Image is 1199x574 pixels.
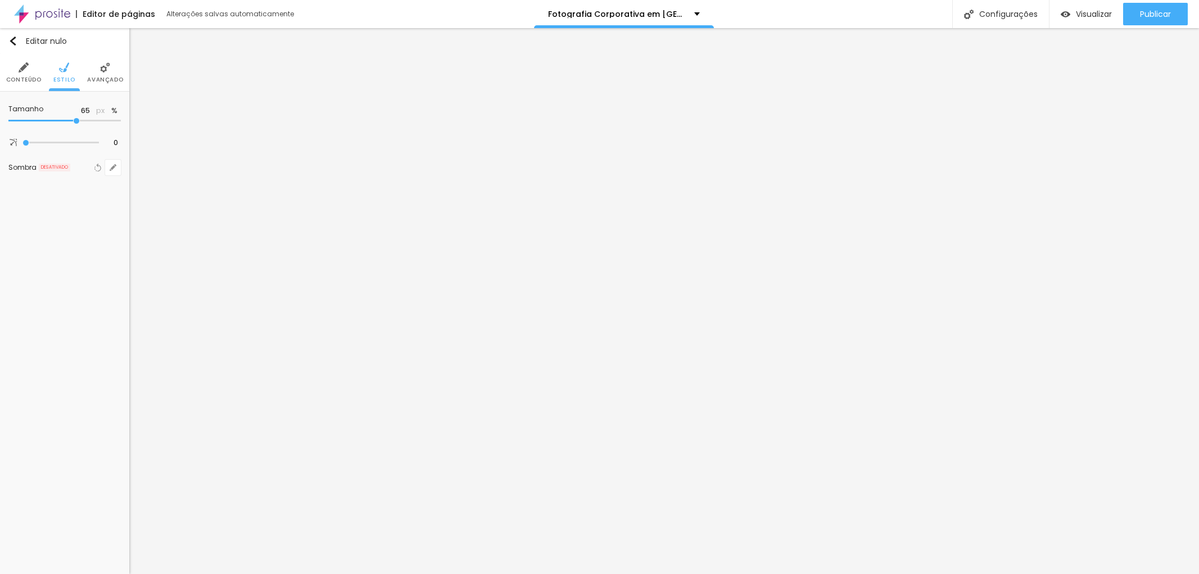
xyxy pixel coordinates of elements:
[166,9,294,19] font: Alterações salvas automaticamente
[6,75,42,84] font: Conteúdo
[87,75,123,84] font: Avançado
[111,105,117,116] font: %
[19,62,29,73] img: Ícone
[108,106,121,116] button: %
[83,8,155,20] font: Editor de páginas
[1049,3,1123,25] button: Visualizar
[53,75,75,84] font: Estilo
[8,37,17,46] img: Ícone
[59,62,69,73] img: Ícone
[26,35,67,47] font: Editar nulo
[8,162,37,172] font: Sombra
[129,28,1199,574] iframe: Editor
[41,164,68,170] font: DESATIVADO
[1140,8,1171,20] font: Publicar
[1123,3,1188,25] button: Publicar
[93,106,108,116] button: px
[548,8,752,20] font: Fotografia Corporativa em [GEOGRAPHIC_DATA]
[979,8,1038,20] font: Configurações
[964,10,974,19] img: Ícone
[10,139,17,146] img: Ícone
[8,104,43,114] font: Tamanho
[100,62,110,73] img: Ícone
[1061,10,1070,19] img: view-1.svg
[1076,8,1112,20] font: Visualizar
[96,105,105,116] font: px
